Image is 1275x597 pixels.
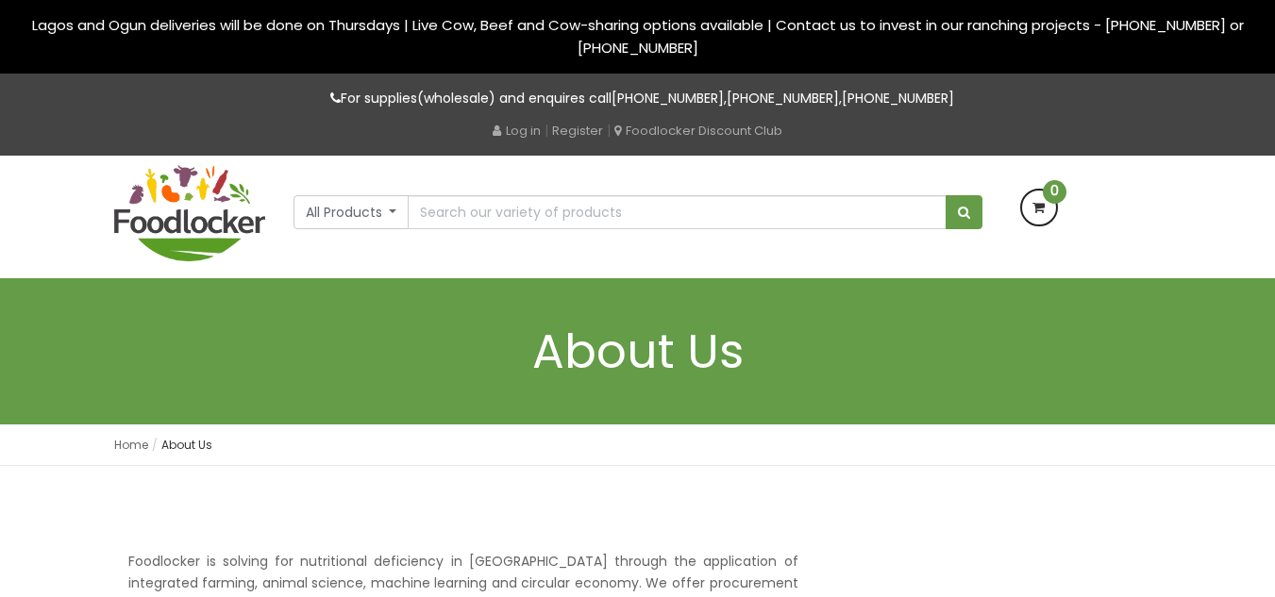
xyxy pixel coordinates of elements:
[614,122,782,140] a: Foodlocker Discount Club
[552,122,603,140] a: Register
[114,437,148,453] a: Home
[114,165,265,261] img: FoodLocker
[408,195,946,229] input: Search our variety of products
[1043,180,1066,204] span: 0
[842,89,954,108] a: [PHONE_NUMBER]
[727,89,839,108] a: [PHONE_NUMBER]
[612,89,724,108] a: [PHONE_NUMBER]
[493,122,541,140] a: Log in
[114,88,1162,109] p: For supplies(wholesale) and enquires call , ,
[545,121,548,140] span: |
[32,15,1244,58] span: Lagos and Ogun deliveries will be done on Thursdays | Live Cow, Beef and Cow-sharing options avai...
[607,121,611,140] span: |
[114,325,1162,377] h1: About Us
[294,195,410,229] button: All Products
